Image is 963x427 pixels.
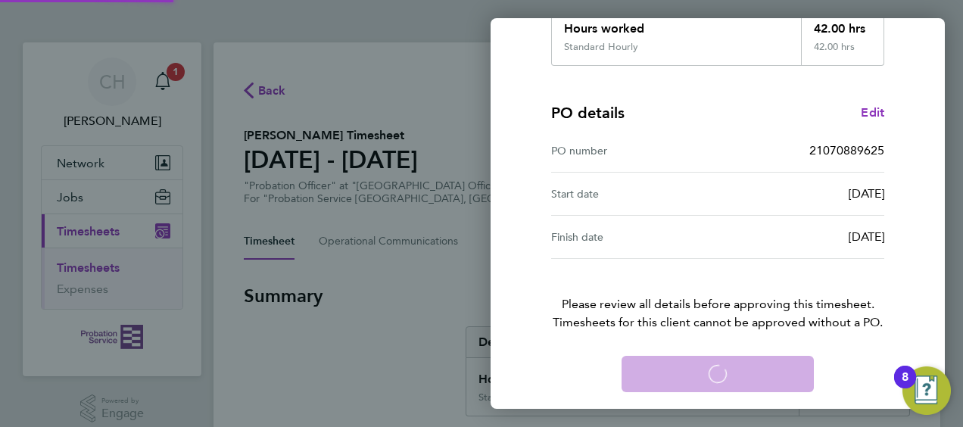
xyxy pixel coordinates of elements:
[533,313,902,332] span: Timesheets for this client cannot be approved without a PO.
[533,259,902,332] p: Please review all details before approving this timesheet.
[902,377,908,397] div: 8
[861,104,884,122] a: Edit
[551,228,718,246] div: Finish date
[861,105,884,120] span: Edit
[564,41,638,53] div: Standard Hourly
[551,102,625,123] h4: PO details
[551,142,718,160] div: PO number
[801,41,884,65] div: 42.00 hrs
[552,8,801,41] div: Hours worked
[718,228,884,246] div: [DATE]
[801,8,884,41] div: 42.00 hrs
[718,185,884,203] div: [DATE]
[551,185,718,203] div: Start date
[902,366,951,415] button: Open Resource Center, 8 new notifications
[809,143,884,157] span: 21070889625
